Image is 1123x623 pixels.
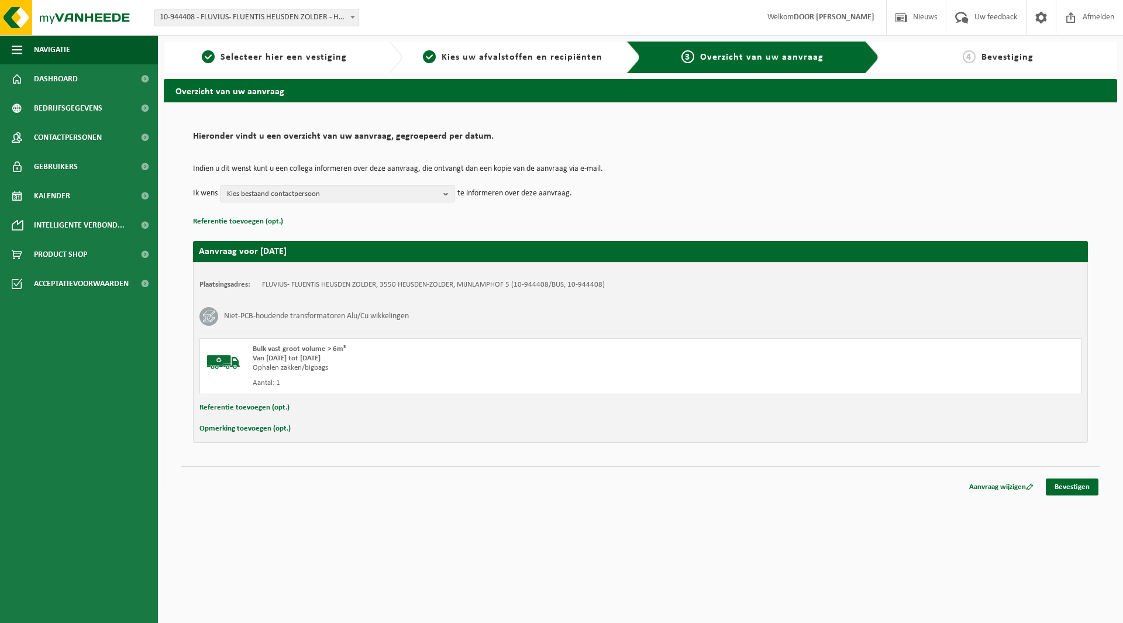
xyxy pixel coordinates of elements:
td: FLUVIUS- FLUENTIS HEUSDEN ZOLDER, 3550 HEUSDEN-ZOLDER, MIJNLAMPHOF 5 (10-944408/BUS, 10-944408) [262,280,605,290]
span: 10-944408 - FLUVIUS- FLUENTIS HEUSDEN ZOLDER - HEUSDEN-ZOLDER [155,9,359,26]
p: Indien u dit wenst kunt u een collega informeren over deze aanvraag, die ontvangt dan een kopie v... [193,165,1088,173]
span: Overzicht van uw aanvraag [700,53,824,62]
a: 1Selecteer hier een vestiging [170,50,379,64]
span: Dashboard [34,64,78,94]
span: Contactpersonen [34,123,102,152]
button: Kies bestaand contactpersoon [221,185,454,202]
span: Bevestiging [981,53,1034,62]
a: Aanvraag wijzigen [960,479,1042,495]
h2: Overzicht van uw aanvraag [164,79,1117,102]
a: Bevestigen [1046,479,1098,495]
span: Gebruikers [34,152,78,181]
img: BL-SO-LV.png [206,345,241,380]
a: 2Kies uw afvalstoffen en recipiënten [408,50,618,64]
span: Navigatie [34,35,70,64]
span: Acceptatievoorwaarden [34,269,129,298]
span: Product Shop [34,240,87,269]
h3: Niet-PCB-houdende transformatoren Alu/Cu wikkelingen [224,307,409,326]
span: 10-944408 - FLUVIUS- FLUENTIS HEUSDEN ZOLDER - HEUSDEN-ZOLDER [154,9,359,26]
strong: Plaatsingsadres: [199,281,250,288]
span: 2 [423,50,436,63]
span: 1 [202,50,215,63]
strong: Van [DATE] tot [DATE] [253,354,321,362]
span: Intelligente verbond... [34,211,125,240]
span: Kies uw afvalstoffen en recipiënten [442,53,602,62]
span: Kies bestaand contactpersoon [227,185,439,203]
span: 4 [963,50,976,63]
h2: Hieronder vindt u een overzicht van uw aanvraag, gegroepeerd per datum. [193,132,1088,147]
span: 3 [681,50,694,63]
p: te informeren over deze aanvraag. [457,185,572,202]
div: Aantal: 1 [253,378,687,388]
span: Selecteer hier een vestiging [221,53,347,62]
span: Bulk vast groot volume > 6m³ [253,345,346,353]
div: Ophalen zakken/bigbags [253,363,687,373]
strong: DOOR [PERSON_NAME] [794,13,874,22]
button: Referentie toevoegen (opt.) [193,214,283,229]
button: Opmerking toevoegen (opt.) [199,421,291,436]
strong: Aanvraag voor [DATE] [199,247,287,256]
span: Bedrijfsgegevens [34,94,102,123]
span: Kalender [34,181,70,211]
button: Referentie toevoegen (opt.) [199,400,290,415]
p: Ik wens [193,185,218,202]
